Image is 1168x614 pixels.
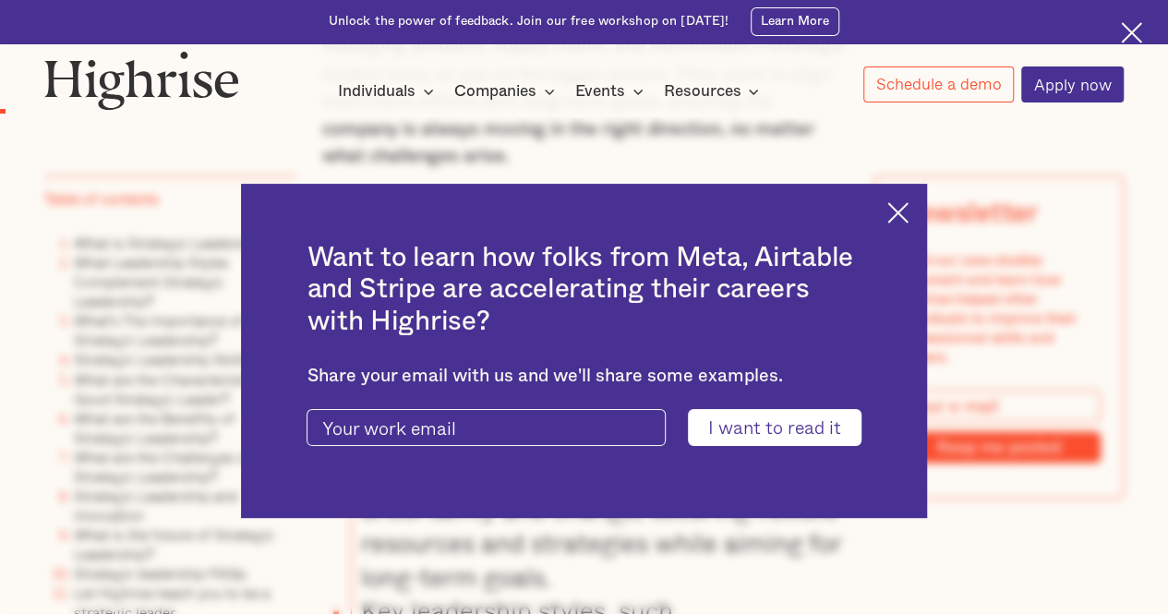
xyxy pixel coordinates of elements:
[338,80,440,102] div: Individuals
[887,202,909,223] img: Cross icon
[454,80,560,102] div: Companies
[688,409,861,445] input: I want to read it
[454,80,536,102] div: Companies
[663,80,765,102] div: Resources
[338,80,415,102] div: Individuals
[863,66,1014,102] a: Schedule a demo
[575,80,625,102] div: Events
[1121,22,1142,43] img: Cross icon
[307,242,861,337] h2: Want to learn how folks from Meta, Airtable and Stripe are accelerating their careers with Highrise?
[307,409,861,445] form: current-ascender-blog-article-modal-form
[329,13,729,30] div: Unlock the power of feedback. Join our free workshop on [DATE]!
[751,7,840,36] a: Learn More
[307,409,665,445] input: Your work email
[575,80,649,102] div: Events
[663,80,741,102] div: Resources
[1021,66,1124,102] a: Apply now
[44,51,239,110] img: Highrise logo
[307,366,861,387] div: Share your email with us and we'll share some examples.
